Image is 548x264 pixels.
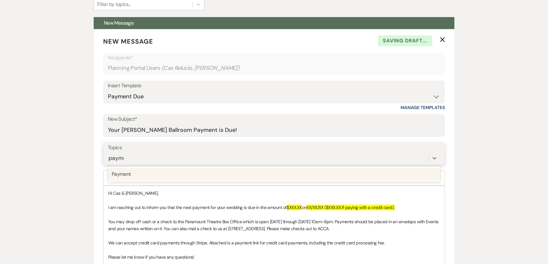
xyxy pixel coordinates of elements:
div: Insert Template [108,81,440,90]
span: ( Cas Relucio, [PERSON_NAME] ) [162,64,240,72]
div: Filter by topics... [97,1,131,8]
label: Topics [108,143,440,152]
p: Hi Cas & [PERSON_NAME], [108,190,440,197]
span: New Message [104,20,134,26]
p: We can accept credit card payments through Stripe. Attached is a payment link for credit card pay... [108,239,440,246]
span: Saving draft... [378,35,432,46]
p: I am reaching out to inform you that the next payment for your wedding is due in the amount of on [108,204,440,211]
p: Recipients* [108,54,440,62]
span: New Message [103,37,153,46]
label: New Subject* [108,115,440,124]
span: ($XXX.XX if paying with a credit card). [324,205,394,210]
a: Manage Templates [401,105,445,110]
span: XX/XX/XX [306,205,323,210]
div: Payment [108,168,440,181]
p: You may drop off cash or a check to the Paramount Theatre Box Office which is open [DATE] through... [108,218,440,232]
span: $XXX.XX [287,205,302,210]
div: Planning Portal Users [108,62,440,74]
p: Please let me know if you have any questions! [108,254,440,261]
